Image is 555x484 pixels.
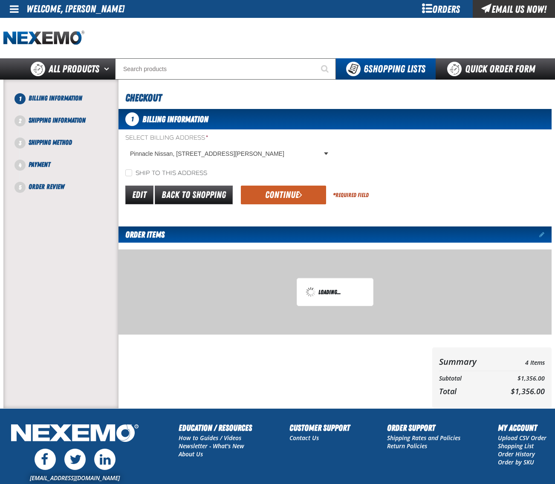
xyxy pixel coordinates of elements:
span: $1,356.00 [511,386,545,396]
span: 2 [14,115,26,126]
span: Shipping Method [29,138,72,146]
th: Total [439,384,494,398]
span: 3 [14,137,26,149]
span: 5 [14,182,26,193]
div: Required Field [333,191,369,199]
a: Edit items [539,232,552,238]
button: You have 6 Shopping Lists. Open to view details [336,58,436,80]
span: Checkout [125,92,162,104]
img: Nexemo logo [3,31,84,46]
h2: Order Items [119,226,165,243]
a: Contact Us [289,434,319,442]
th: Summary [439,354,494,369]
li: Payment. Step 4 of 5. Not Completed [20,160,119,182]
input: Ship to this address [125,169,132,176]
input: Search [115,58,336,80]
span: Order Review [29,183,64,191]
button: Continue [241,186,326,204]
h2: Customer Support [289,421,350,434]
span: Shipping Information [29,116,86,124]
li: Billing Information. Step 1 of 5. Not Completed [20,93,119,115]
div: Loading... [306,287,364,297]
td: 4 Items [494,354,545,369]
label: Select Billing Address [125,134,332,142]
h2: Education / Resources [179,421,252,434]
a: Home [3,31,84,46]
a: Back to Shopping [155,186,233,204]
strong: 6 [364,63,368,75]
span: Shopping Lists [364,63,425,75]
li: Shipping Information. Step 2 of 5. Not Completed [20,115,119,137]
label: Ship to this address [125,169,207,178]
span: Pinnacle Nissan, [STREET_ADDRESS][PERSON_NAME] [130,149,322,158]
span: Billing Information [142,114,208,124]
a: How to Guides / Videos [179,434,241,442]
span: Billing Information [29,94,82,102]
a: Return Policies [387,442,427,450]
span: All Products [49,61,99,77]
button: Open All Products pages [101,58,115,80]
a: [EMAIL_ADDRESS][DOMAIN_NAME] [30,474,120,482]
a: Edit [125,186,153,204]
h2: My Account [498,421,546,434]
a: Order by SKU [498,458,534,466]
img: Nexemo Logo [9,421,141,447]
span: 1 [125,112,139,126]
span: 4 [14,160,26,171]
nav: Checkout steps. Current step is Billing Information. Step 1 of 5 [14,93,119,192]
a: About Us [179,450,203,458]
li: Order Review. Step 5 of 5. Not Completed [20,182,119,192]
span: Payment [29,160,50,169]
a: Quick Order Form [436,58,551,80]
a: Newsletter - What's New [179,442,244,450]
a: Upload CSV Order [498,434,546,442]
a: Shopping List [498,442,534,450]
a: Order History [498,450,535,458]
a: Shipping Rates and Policies [387,434,460,442]
span: 1 [14,93,26,104]
li: Shipping Method. Step 3 of 5. Not Completed [20,137,119,160]
th: Subtotal [439,373,494,384]
td: $1,356.00 [494,373,545,384]
h2: Order Support [387,421,460,434]
button: Start Searching [315,58,336,80]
